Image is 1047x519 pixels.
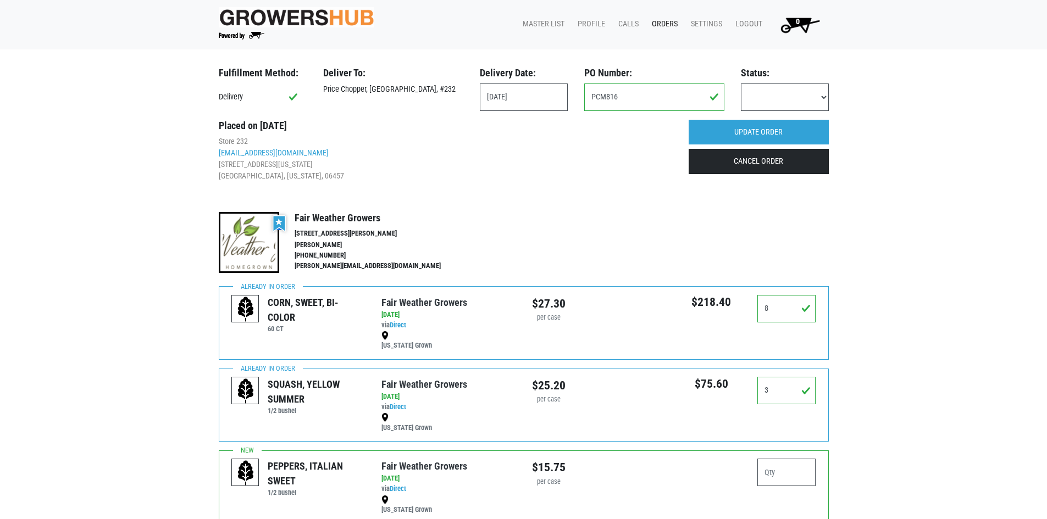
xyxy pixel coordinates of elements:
[219,159,672,170] li: [STREET_ADDRESS][US_STATE]
[390,403,406,411] a: Direct
[295,250,464,261] li: [PHONE_NUMBER]
[219,7,375,27] img: original-fc7597fdc6adbb9d0e2ae620e786d1a2.jpg
[775,14,824,36] img: Cart
[315,83,472,96] div: Price Chopper, [GEOGRAPHIC_DATA], #232
[532,459,566,476] div: $15.75
[295,228,464,239] li: [STREET_ADDRESS][PERSON_NAME]
[514,14,569,35] a: Master List
[643,14,682,35] a: Orders
[268,488,365,496] h6: 1/2 bushel
[381,331,389,340] img: map_marker-0e94453035b3232a4d21701695807de9.png
[219,32,264,40] img: Powered by Big Wheelbarrow
[381,495,389,504] img: map_marker-0e94453035b3232a4d21701695807de9.png
[219,212,279,272] img: thumbnail-66b73ed789e5fdb011f67f3ae1eff6c2.png
[480,67,568,79] h3: Delivery Date:
[569,14,610,35] a: Profile
[532,394,566,405] div: per case
[381,297,467,308] a: Fair Weather Growers
[682,295,741,309] h5: $218.40
[381,392,515,433] div: via
[381,494,515,515] div: [US_STATE] Grown
[381,378,467,390] a: Fair Weather Growers
[532,312,566,323] div: per case
[757,295,816,322] input: Qty
[268,325,365,333] h6: 60 CT
[295,240,464,250] li: [PERSON_NAME]
[610,14,643,35] a: Calls
[268,295,365,325] div: CORN, SWEET, BI-COLOR
[727,14,767,35] a: Logout
[381,392,515,402] div: [DATE]
[480,83,568,111] input: Select Date
[268,377,365,406] div: SQUASH, YELLOW SUMMER
[381,412,515,433] div: [US_STATE] Grown
[757,377,816,404] input: Qty
[584,67,724,79] h3: PO Number:
[381,460,467,472] a: Fair Weather Growers
[682,14,727,35] a: Settings
[381,473,515,484] div: [DATE]
[219,136,672,147] li: Store 232
[390,321,406,329] a: Direct
[232,377,259,405] img: placeholder-variety-43d6402dacf2d531de610a020419775a.svg
[323,67,463,79] h3: Deliver To:
[689,120,829,145] input: UPDATE ORDER
[767,14,829,36] a: 0
[532,295,566,312] div: $27.30
[295,261,464,271] li: [PERSON_NAME][EMAIL_ADDRESS][DOMAIN_NAME]
[741,67,829,79] h3: Status:
[682,377,741,391] h5: $75.60
[219,120,672,132] h3: Placed on [DATE]
[295,212,464,224] h4: Fair Weather Growers
[390,484,406,493] a: Direct
[532,377,566,394] div: $25.20
[381,413,389,422] img: map_marker-0e94453035b3232a4d21701695807de9.png
[532,477,566,487] div: per case
[219,148,329,157] a: [EMAIL_ADDRESS][DOMAIN_NAME]
[381,310,515,320] div: [DATE]
[232,295,259,323] img: placeholder-variety-43d6402dacf2d531de610a020419775a.svg
[232,459,259,487] img: placeholder-variety-43d6402dacf2d531de610a020419775a.svg
[381,330,515,351] div: [US_STATE] Grown
[796,17,800,26] span: 0
[381,310,515,351] div: via
[268,459,365,488] div: PEPPERS, ITALIAN SWEET
[381,473,515,515] div: via
[757,459,816,486] input: Qty
[219,170,672,182] li: [GEOGRAPHIC_DATA], [US_STATE], 06457
[268,406,365,415] h6: 1/2 bushel
[219,67,307,79] h3: Fulfillment Method:
[689,149,829,174] a: CANCEL ORDER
